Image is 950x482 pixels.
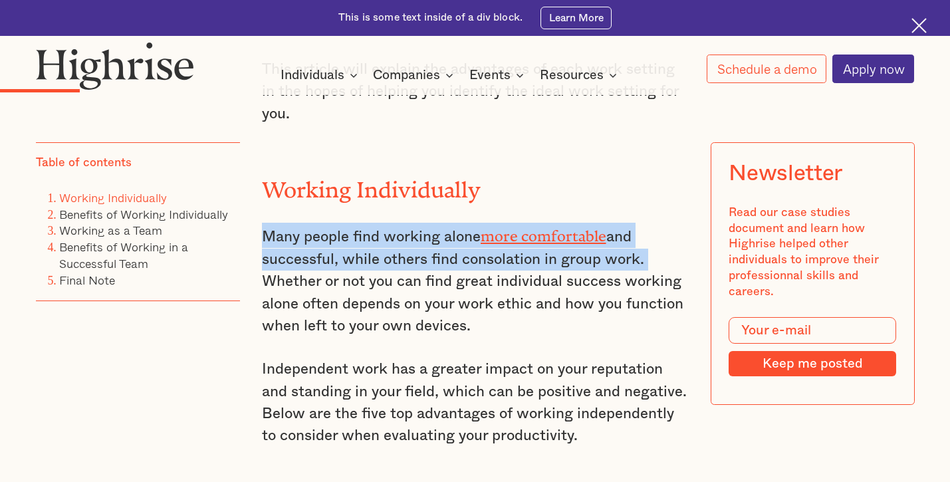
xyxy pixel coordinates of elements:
div: Events [469,67,511,83]
div: Resources [540,67,621,83]
div: Table of contents [36,155,132,171]
p: Independent work has a greater impact on your reputation and standing in your field, which can be... [262,358,689,447]
img: Cross icon [911,18,927,33]
a: Final Note [59,271,115,289]
div: Events [469,67,528,83]
img: Highrise logo [36,42,195,90]
input: Your e-mail [729,317,895,344]
a: Learn More [540,7,612,29]
p: Many people find working alone and successful, while others find consolation in group work. Wheth... [262,223,689,337]
a: more comfortable [481,227,606,237]
a: Apply now [832,55,914,84]
div: This is some text inside of a div block. [338,11,523,25]
a: Schedule a demo [707,55,826,83]
a: Benefits of Working Individually [59,205,228,223]
div: Individuals [281,67,362,83]
h2: Working Individually [262,172,689,197]
a: Benefits of Working in a Successful Team [59,237,188,273]
div: Individuals [281,67,344,83]
input: Keep me posted [729,351,895,376]
a: Working as a Team [59,221,162,239]
div: Resources [540,67,604,83]
div: Read our case studies document and learn how Highrise helped other individuals to improve their p... [729,205,895,300]
a: Working Individually [59,188,167,207]
div: Companies [373,67,457,83]
div: Newsletter [729,161,842,187]
div: Companies [373,67,440,83]
form: Modal Form [729,317,895,376]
